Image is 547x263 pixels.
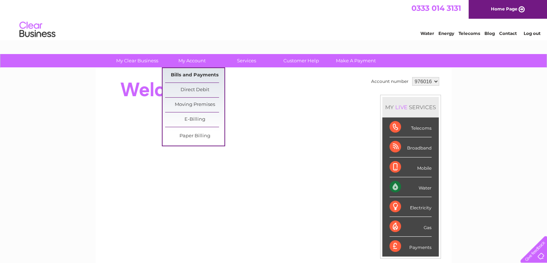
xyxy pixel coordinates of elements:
img: logo.png [19,19,56,41]
div: Telecoms [389,117,432,137]
a: E-Billing [165,112,224,127]
a: Telecoms [459,31,480,36]
a: My Account [162,54,222,67]
a: Services [217,54,276,67]
div: Payments [389,237,432,256]
div: Mobile [389,157,432,177]
div: Electricity [389,197,432,217]
a: Contact [499,31,517,36]
a: Make A Payment [326,54,386,67]
a: Water [420,31,434,36]
a: My Clear Business [108,54,167,67]
div: Clear Business is a trading name of Verastar Limited (registered in [GEOGRAPHIC_DATA] No. 3667643... [104,4,444,35]
a: Bills and Payments [165,68,224,83]
a: Moving Premises [165,98,224,112]
div: MY SERVICES [382,97,439,117]
a: 0333 014 3131 [411,4,461,13]
a: Energy [438,31,454,36]
div: Broadband [389,137,432,157]
a: Direct Debit [165,83,224,97]
a: Paper Billing [165,129,224,143]
a: Log out [523,31,540,36]
a: Blog [484,31,495,36]
div: Gas [389,217,432,237]
td: Account number [369,75,410,88]
div: LIVE [394,104,409,111]
div: Water [389,177,432,197]
a: Customer Help [272,54,331,67]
